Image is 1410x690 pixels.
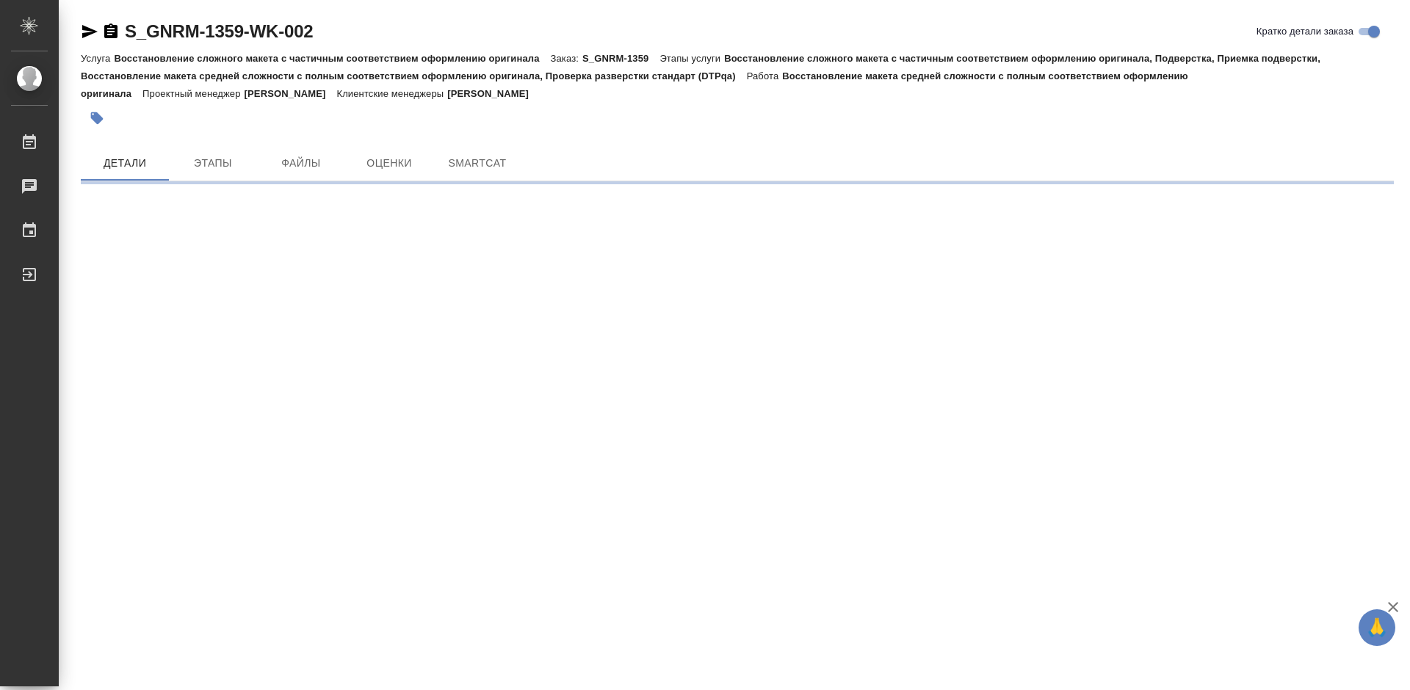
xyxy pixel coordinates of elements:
p: Клиентские менеджеры [336,88,447,99]
span: 🙏 [1364,612,1389,643]
p: Проектный менеджер [142,88,244,99]
p: S_GNRM-1359 [582,53,659,64]
p: Услуга [81,53,114,64]
span: Этапы [178,154,248,172]
span: Оценки [354,154,424,172]
button: Скопировать ссылку для ЯМессенджера [81,23,98,40]
p: Заказ: [551,53,582,64]
p: Восстановление сложного макета с частичным соответствием оформлению оригинала [114,53,550,64]
span: SmartCat [442,154,513,172]
button: 🙏 [1359,609,1395,646]
span: Файлы [266,154,336,172]
button: Добавить тэг [81,102,113,134]
p: Этапы услуги [659,53,724,64]
span: Кратко детали заказа [1257,24,1353,39]
p: [PERSON_NAME] [245,88,337,99]
span: Детали [90,154,160,172]
button: Скопировать ссылку [102,23,120,40]
p: Работа [747,70,783,81]
a: S_GNRM-1359-WK-002 [125,21,313,41]
p: [PERSON_NAME] [447,88,540,99]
